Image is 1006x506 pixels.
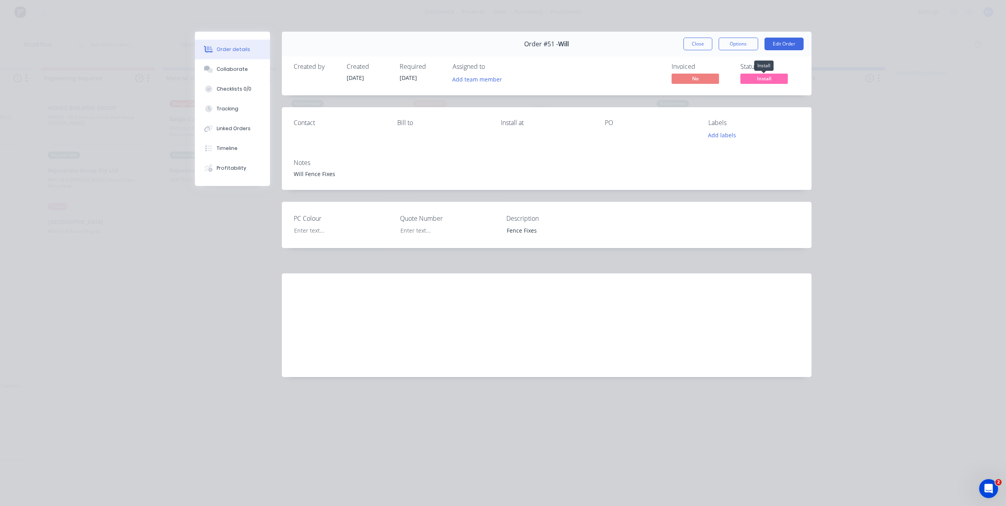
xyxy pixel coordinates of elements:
[704,130,740,140] button: Add labels
[683,38,712,50] button: Close
[217,46,250,53] div: Order details
[453,63,532,70] div: Assigned to
[294,63,337,70] div: Created by
[217,105,238,112] div: Tracking
[605,119,696,127] div: PO
[195,119,270,138] button: Linked Orders
[754,61,774,71] div: Install
[217,145,238,152] div: Timeline
[294,159,800,167] div: Notes
[195,59,270,79] button: Collaborate
[400,74,417,81] span: [DATE]
[217,85,251,93] div: Checklists 0/0
[294,119,385,127] div: Contact
[195,138,270,158] button: Timeline
[740,63,800,70] div: Status
[400,63,443,70] div: Required
[453,74,506,84] button: Add team member
[217,66,248,73] div: Collaborate
[294,214,393,223] label: PC Colour
[217,125,251,132] div: Linked Orders
[397,119,488,127] div: Bill to
[347,74,364,81] span: [DATE]
[672,63,731,70] div: Invoiced
[740,74,788,85] button: Install
[294,170,800,178] div: Will Fence Fixes
[764,38,804,50] button: Edit Order
[672,74,719,83] span: No
[217,165,246,172] div: Profitability
[558,40,569,48] span: Will
[979,479,998,498] iframe: Intercom live chat
[195,40,270,59] button: Order details
[195,79,270,99] button: Checklists 0/0
[501,119,592,127] div: Install at
[708,119,799,127] div: Labels
[347,63,390,70] div: Created
[524,40,558,48] span: Order #51 -
[506,214,605,223] label: Description
[400,214,499,223] label: Quote Number
[448,74,506,84] button: Add team member
[995,479,1002,485] span: 2
[740,74,788,83] span: Install
[195,99,270,119] button: Tracking
[500,225,599,236] div: Fence Fixes
[195,158,270,178] button: Profitability
[719,38,758,50] button: Options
